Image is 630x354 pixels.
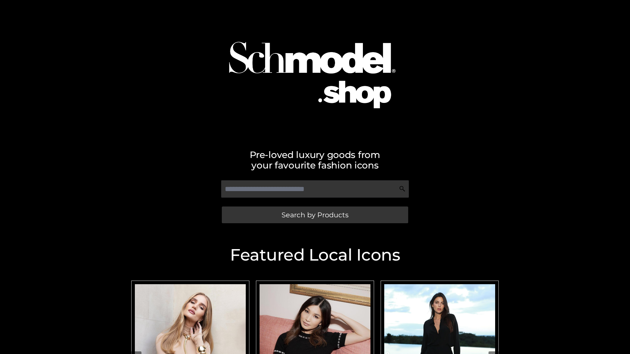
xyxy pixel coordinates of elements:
h2: Pre-loved luxury goods from your favourite fashion icons [128,149,502,170]
span: Search by Products [282,211,348,218]
a: Search by Products [222,206,408,223]
img: Search Icon [399,186,406,192]
h2: Featured Local Icons​ [128,247,502,263]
